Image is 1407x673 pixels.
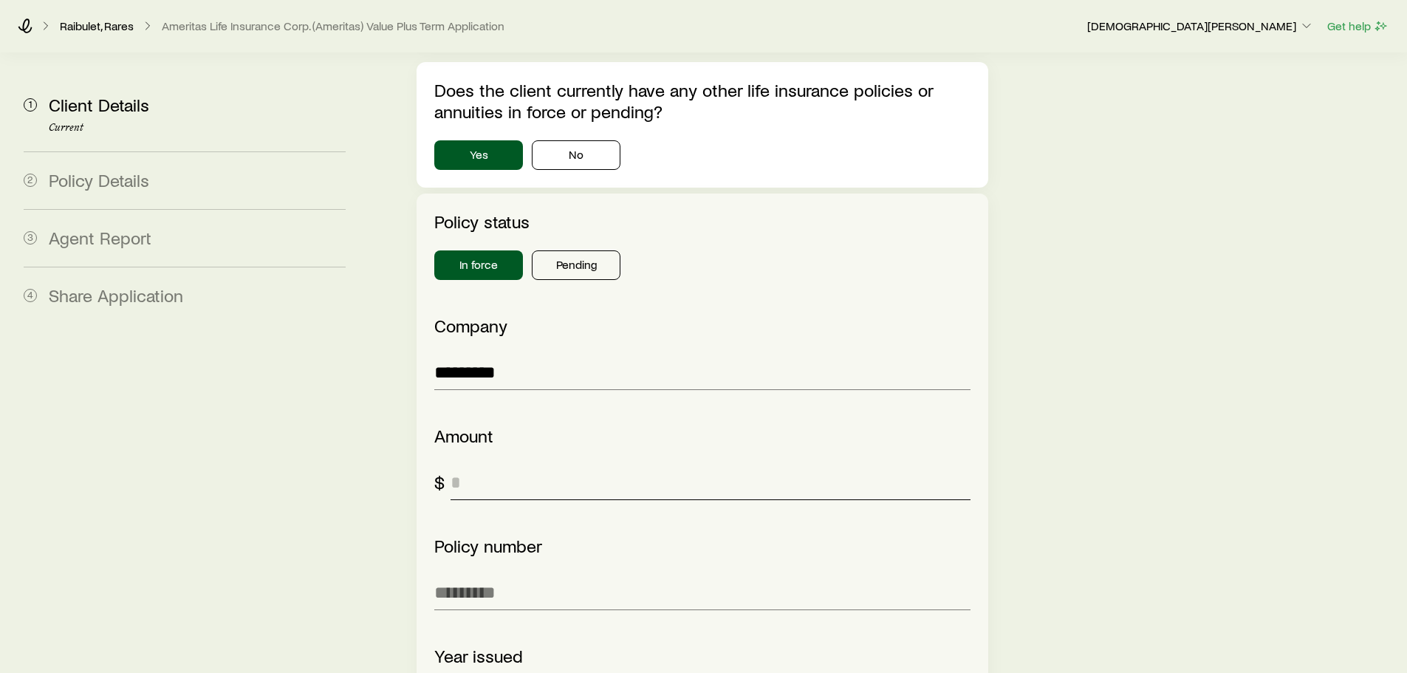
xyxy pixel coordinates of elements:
button: No [532,140,620,170]
div: $ [434,472,445,493]
label: Company [434,315,507,336]
button: Ameritas Life Insurance Corp. (Ameritas) Value Plus Term Application [161,19,505,33]
button: Yes [434,140,523,170]
div: existingPolicies.hasExistingPolicies [434,140,970,170]
p: Current [49,122,346,134]
button: In force [434,250,523,280]
span: 3 [24,231,37,245]
label: Policy status [434,211,530,232]
button: Pending [532,250,620,280]
p: [DEMOGRAPHIC_DATA][PERSON_NAME] [1087,18,1314,33]
label: Amount [434,425,493,446]
label: Year issued [434,645,523,666]
span: Policy Details [49,169,149,191]
input: existingPolicies.policies.0.amount [451,465,970,500]
span: Agent Report [49,227,151,248]
span: Share Application [49,284,183,306]
span: 1 [24,98,37,112]
span: Client Details [49,94,149,115]
a: Raibulet, Rares [59,19,134,33]
button: Get help [1326,18,1389,35]
label: Policy number [434,535,542,556]
button: [DEMOGRAPHIC_DATA][PERSON_NAME] [1086,18,1315,35]
span: 4 [24,289,37,302]
span: 2 [24,174,37,187]
label: Does the client currently have any other life insurance policies or annuities in force or pending? [434,79,933,122]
